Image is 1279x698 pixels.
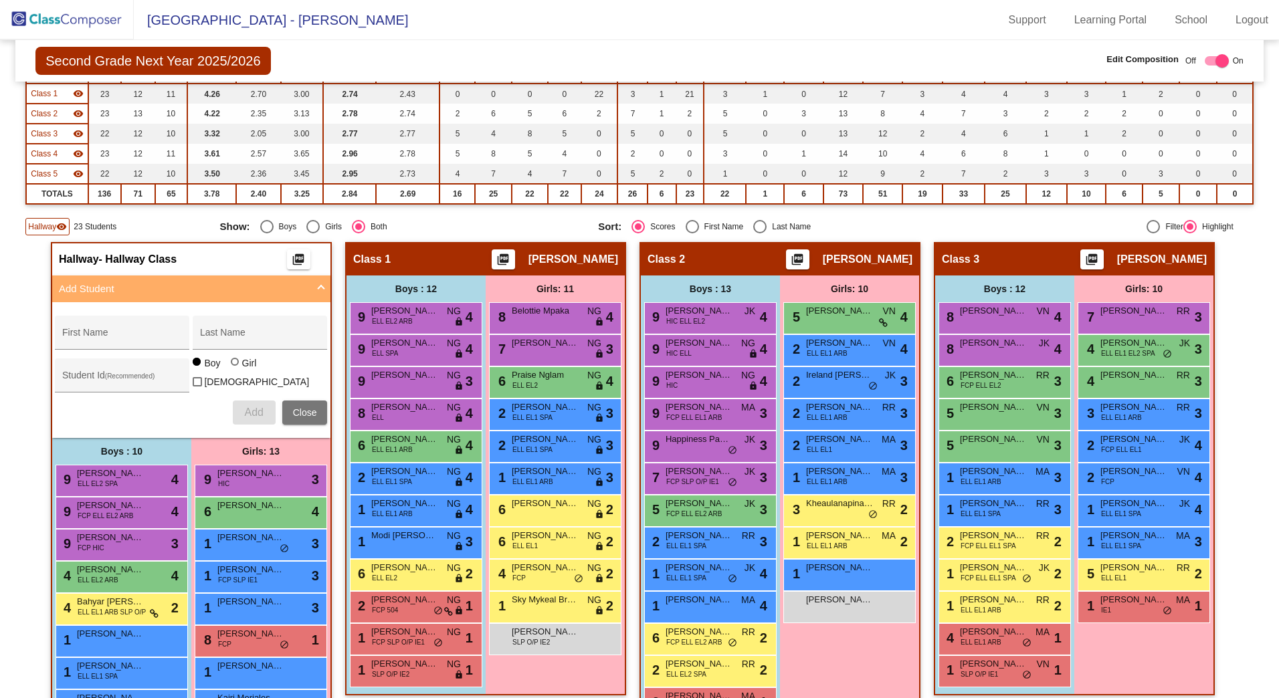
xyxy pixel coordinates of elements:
div: Boys [274,221,297,233]
mat-panel-title: Add Student [59,281,308,297]
span: Class 4 [31,148,58,160]
mat-radio-group: Select an option [220,220,589,233]
td: 4 [902,104,942,124]
td: 0 [648,144,676,164]
td: 0 [1179,184,1217,204]
td: TOTALS [26,184,88,204]
span: Hallway [59,253,99,266]
span: 5 [789,310,800,324]
span: NG [587,336,601,350]
td: 11 [155,84,187,104]
td: 0 [512,84,548,104]
td: 12 [1026,184,1067,204]
span: VN [1037,304,1050,318]
td: 0 [1217,184,1252,204]
td: 1 [1106,84,1143,104]
td: 23 [88,104,121,124]
div: Girls: 10 [1074,275,1213,302]
td: 0 [784,84,823,104]
td: 10 [155,104,187,124]
td: 5 [439,124,475,144]
span: 3 [1195,307,1202,327]
td: 2 [1067,104,1106,124]
span: [PERSON_NAME] [823,253,912,266]
td: 24 [581,184,618,204]
td: 2.96 [323,144,376,164]
div: Add Student [52,302,330,438]
span: [PERSON_NAME] [806,304,873,318]
div: Highlight [1197,221,1234,233]
div: Scores [645,221,675,233]
div: Both [365,221,387,233]
td: 10 [155,164,187,184]
td: 2 [1106,104,1143,124]
td: 5 [617,164,647,184]
td: 1 [1026,144,1067,164]
td: 51 [863,184,902,204]
div: First Name [699,221,744,233]
span: Second Grade Next Year 2025/2026 [35,47,270,75]
td: 2.73 [376,164,439,184]
div: Girls: 11 [486,275,625,302]
mat-radio-group: Select an option [598,220,967,233]
button: Print Students Details [492,249,515,269]
td: 0 [1179,144,1217,164]
span: [PERSON_NAME] [666,336,732,350]
span: Class 3 [31,128,58,140]
td: 2.74 [376,104,439,124]
span: 4 [1054,307,1062,327]
td: 0 [1217,124,1252,144]
span: [PERSON_NAME] [960,304,1027,318]
span: Class 2 [648,253,685,266]
td: 1 [746,184,785,204]
div: Last Name [767,221,811,233]
td: 2 [581,104,618,124]
td: 0 [746,124,785,144]
span: 3 [606,339,613,359]
td: 3 [1067,84,1106,104]
td: 7 [475,164,512,184]
td: 4.22 [187,104,236,124]
td: 3 [1143,164,1179,184]
td: 3 [1067,164,1106,184]
td: 6 [1106,184,1143,204]
td: 7 [617,104,647,124]
td: 2.74 [323,84,376,104]
td: 12 [823,164,863,184]
span: 4 [466,339,473,359]
span: Hallway [28,221,56,233]
span: 8 [943,310,954,324]
td: 23 [88,144,121,164]
td: 21 [676,84,704,104]
mat-icon: picture_as_pdf [290,253,306,271]
span: Class 5 [31,168,58,180]
td: 26 [617,184,647,204]
span: Close [293,407,317,418]
td: 2 [1026,104,1067,124]
span: [PERSON_NAME] [1100,336,1167,350]
td: 4 [985,84,1026,104]
td: 5 [439,144,475,164]
button: Close [282,400,328,425]
td: 4 [902,144,942,164]
td: 13 [823,104,863,124]
mat-icon: visibility [73,128,84,139]
td: 1 [746,84,785,104]
td: Teresa Sullivan - No Class Name [26,164,88,184]
td: 0 [1143,104,1179,124]
td: 5 [704,124,746,144]
td: 3.32 [187,124,236,144]
td: 2.84 [323,184,376,204]
span: 8 [495,310,506,324]
span: JK [1179,336,1190,350]
td: 13 [121,104,155,124]
td: 0 [1106,164,1143,184]
td: 11 [155,144,187,164]
span: lock [454,317,464,328]
span: VN [883,336,896,350]
td: 1 [704,164,746,184]
span: NG [447,336,461,350]
td: 1 [1067,124,1106,144]
td: 4.26 [187,84,236,104]
td: 19 [902,184,942,204]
